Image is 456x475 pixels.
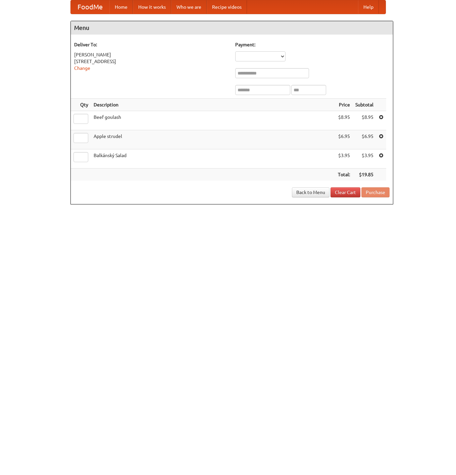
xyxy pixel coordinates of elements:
[91,99,335,111] th: Description
[335,169,353,181] th: Total:
[353,169,376,181] th: $19.85
[292,187,330,197] a: Back to Menu
[91,130,335,149] td: Apple strudel
[171,0,207,14] a: Who we are
[74,41,229,48] h5: Deliver To:
[331,187,360,197] a: Clear Cart
[74,65,90,71] a: Change
[71,99,91,111] th: Qty
[335,149,353,169] td: $3.95
[91,149,335,169] td: Balkánský Salad
[133,0,171,14] a: How it works
[361,187,390,197] button: Purchase
[335,130,353,149] td: $6.95
[91,111,335,130] td: Beef goulash
[71,0,109,14] a: FoodMe
[358,0,379,14] a: Help
[235,41,390,48] h5: Payment:
[353,99,376,111] th: Subtotal
[335,111,353,130] td: $8.95
[335,99,353,111] th: Price
[207,0,247,14] a: Recipe videos
[109,0,133,14] a: Home
[353,149,376,169] td: $3.95
[74,51,229,58] div: [PERSON_NAME]
[71,21,393,35] h4: Menu
[353,111,376,130] td: $8.95
[74,58,229,65] div: [STREET_ADDRESS]
[353,130,376,149] td: $6.95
